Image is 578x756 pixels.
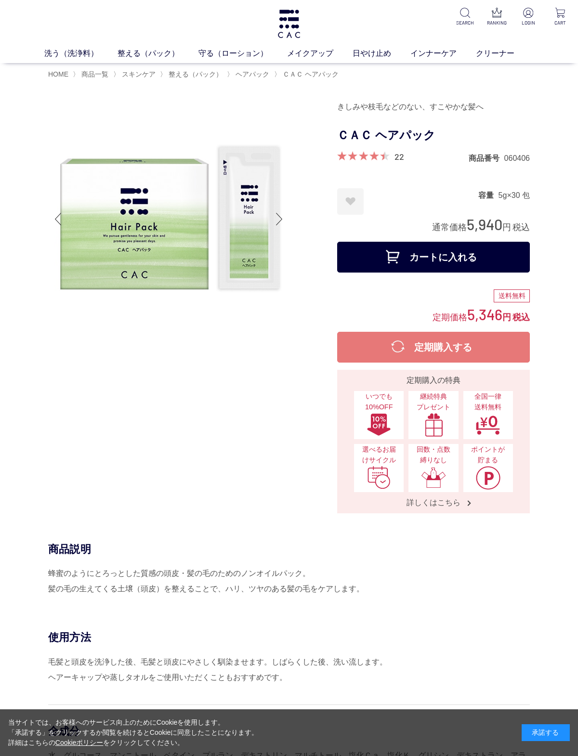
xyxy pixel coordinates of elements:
span: 税込 [512,222,530,232]
span: 5,940 [467,215,502,233]
img: 回数・点数縛りなし [421,466,446,490]
h1: ＣＡＣ ヘアパック [337,125,530,146]
a: HOME [48,70,68,78]
img: いつでも10%OFF [367,413,392,437]
span: 通常価格 [432,222,467,232]
p: LOGIN [518,19,539,26]
a: クリーナー [476,48,534,59]
img: logo [276,10,302,38]
li: 〉 [274,70,341,79]
a: メイクアップ [287,48,353,59]
a: インナーケア [410,48,476,59]
span: ポイントが貯まる [468,444,508,465]
span: 選べるお届けサイクル [359,444,399,465]
span: 円 [502,222,511,232]
button: カートに入れる [337,242,530,273]
a: 整える（パック） [118,48,198,59]
dd: 5g×30 包 [499,190,530,200]
a: 22 [394,151,404,162]
span: いつでも10%OFF [359,391,399,412]
a: LOGIN [518,8,539,26]
li: 〉 [73,70,111,79]
div: 承諾する [522,724,570,741]
span: 定期価格 [433,312,467,322]
span: 継続特典 プレゼント [413,391,453,412]
a: 日やけ止め [353,48,410,59]
a: 守る（ローション） [198,48,287,59]
li: 〉 [113,70,158,79]
img: ポイントが貯まる [475,466,500,490]
div: 毛髪と頭皮を洗浄した後、毛髪と頭皮にやさしく馴染ませます。しばらくした後、洗い流します。 ヘアーキャップや蒸しタオルをご使用いただくこともおすすめです。 [48,654,530,685]
div: 使用方法 [48,630,530,644]
a: 洗う（洗浄料） [44,48,118,59]
span: ヘアパック [236,70,269,78]
div: 送料無料 [494,289,530,303]
a: 整える（パック） [167,70,223,78]
p: RANKING [486,19,507,26]
span: 商品一覧 [81,70,108,78]
img: 継続特典プレゼント [421,413,446,437]
span: 税込 [512,313,530,322]
a: CART [550,8,570,26]
div: 当サイトでは、お客様へのサービス向上のためにCookieを使用します。 「承諾する」をクリックするか閲覧を続けるとCookieに同意したことになります。 詳細はこちらの をクリックしてください。 [8,717,259,748]
img: ＣＡＣ ヘアパック [48,99,289,339]
a: ヘアパック [234,70,269,78]
a: SEARCH [455,8,475,26]
a: RANKING [486,8,507,26]
span: スキンケア [122,70,156,78]
a: 商品一覧 [79,70,108,78]
a: スキンケア [120,70,156,78]
span: 円 [502,313,511,322]
span: ＣＡＣ ヘアパック [283,70,339,78]
dt: 容量 [478,190,499,200]
p: CART [550,19,570,26]
a: ＣＡＣ ヘアパック [281,70,339,78]
span: 全国一律 送料無料 [468,391,508,412]
span: 5,346 [467,305,502,323]
img: 選べるお届けサイクル [367,466,392,490]
li: 〉 [227,70,272,79]
dt: 商品番号 [469,153,504,163]
img: 全国一律送料無料 [475,413,500,437]
div: 定期購入の特典 [341,375,526,386]
a: 定期購入の特典 いつでも10%OFFいつでも10%OFF 継続特典プレゼント継続特典プレゼント 全国一律送料無料全国一律送料無料 選べるお届けサイクル選べるお届けサイクル 回数・点数縛りなし回数... [337,370,530,513]
div: 蜂蜜のようにとろっとした質感の頭皮・髪の毛のためのノンオイルパック。 髪の毛の生えてくる土壌（頭皮）を整えることで、ハリ、ツヤのある髪の毛をケアします。 [48,566,530,597]
div: 商品説明 [48,542,530,556]
div: きしみや枝毛などのない、すこやかな髪へ [337,99,530,115]
a: Cookieポリシー [55,739,104,746]
li: 〉 [160,70,225,79]
span: 整える（パック） [169,70,223,78]
span: 詳しくはこちら [397,497,470,508]
button: 定期購入する [337,332,530,363]
dd: 060406 [504,153,530,163]
a: お気に入りに登録する [337,188,364,215]
span: 回数・点数縛りなし [413,444,453,465]
p: SEARCH [455,19,475,26]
